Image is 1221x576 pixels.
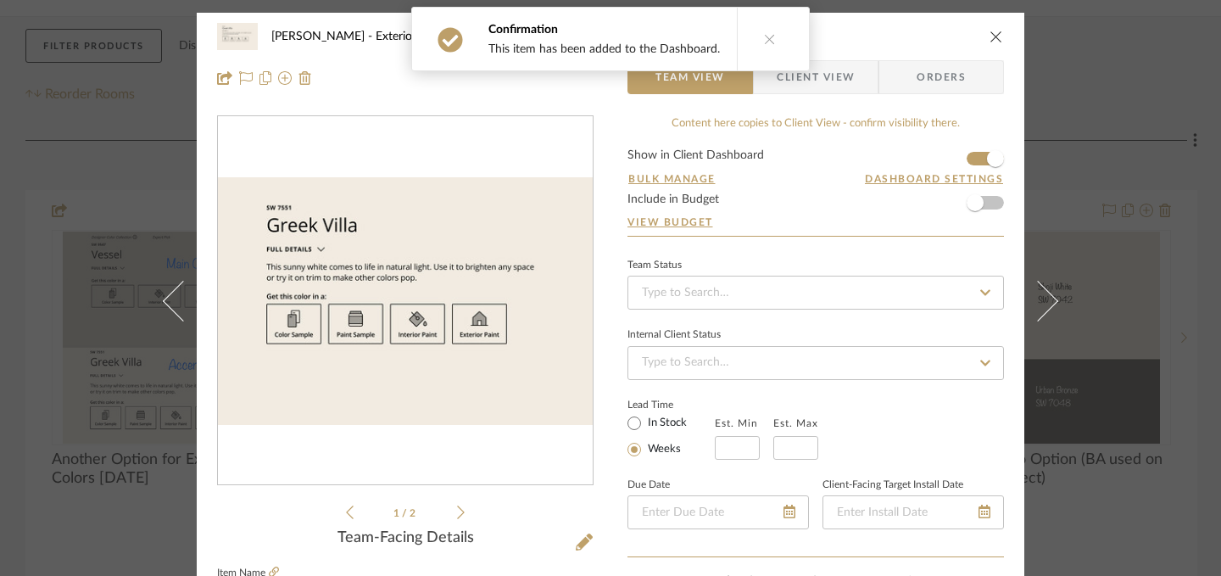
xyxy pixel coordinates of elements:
[644,416,687,431] label: In Stock
[217,529,594,548] div: Team-Facing Details
[627,331,721,339] div: Internal Client Status
[627,115,1004,132] div: Content here copies to Client View - confirm visibility there.
[627,481,670,489] label: Due Date
[822,495,1004,529] input: Enter Install Date
[715,417,758,429] label: Est. Min
[627,397,715,412] label: Lead Time
[777,60,855,94] span: Client View
[271,31,376,42] span: [PERSON_NAME]
[627,412,715,460] mat-radio-group: Select item type
[822,481,963,489] label: Client-Facing Target Install Date
[410,508,418,518] span: 2
[864,171,1004,187] button: Dashboard Settings
[644,442,681,457] label: Weeks
[773,417,818,429] label: Est. Max
[627,171,716,187] button: Bulk Manage
[627,261,682,270] div: Team Status
[218,173,593,430] div: 0
[393,508,402,518] span: 1
[218,177,593,425] img: 5a772356-55b0-48b7-8905-1289b5f27497_436x436.jpg
[898,60,984,94] span: Orders
[627,215,1004,229] a: View Budget
[488,42,720,57] div: This item has been added to the Dashboard.
[402,508,410,518] span: /
[627,276,1004,310] input: Type to Search…
[627,346,1004,380] input: Type to Search…
[298,71,312,85] img: Remove from project
[488,21,720,38] div: Confirmation
[989,29,1004,44] button: close
[627,495,809,529] input: Enter Due Date
[217,20,258,53] img: 5a772356-55b0-48b7-8905-1289b5f27497_48x40.jpg
[376,31,427,42] span: Exterior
